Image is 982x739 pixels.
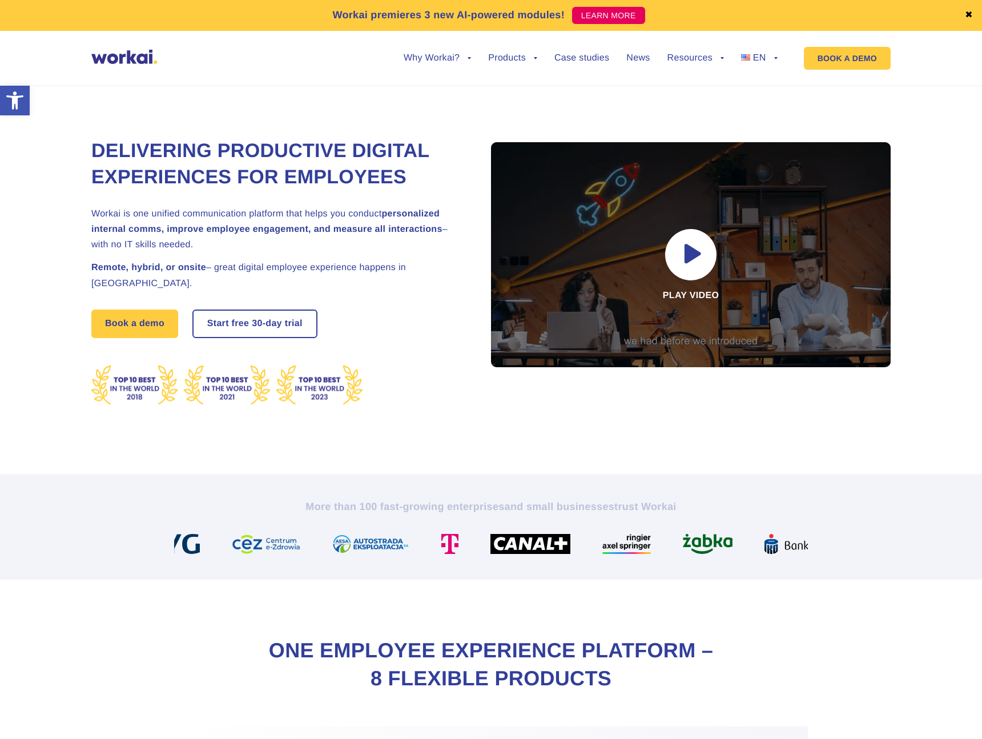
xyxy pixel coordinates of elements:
span: EN [753,53,766,63]
a: Case studies [554,54,609,63]
a: Resources [667,54,724,63]
h2: More than 100 fast-growing enterprises trust Workai [174,500,808,513]
h2: Workai is one unified communication platform that helps you conduct – with no IT skills needed. [91,206,462,253]
a: News [626,54,650,63]
h1: Delivering Productive Digital Experiences for Employees [91,138,462,191]
i: 30-day [252,319,282,328]
i: and small businesses [505,501,614,512]
strong: Remote, hybrid, or onsite [91,263,206,272]
a: Why Workai? [404,54,471,63]
h2: One Employee Experience Platform – 8 flexible products [263,637,719,692]
a: Products [488,54,537,63]
h2: – great digital employee experience happens in [GEOGRAPHIC_DATA]. [91,260,462,291]
a: Book a demo [91,310,178,338]
p: Workai premieres 3 new AI-powered modules! [332,7,565,23]
div: Play video [491,142,891,367]
a: BOOK A DEMO [804,47,891,70]
a: LEARN MORE [572,7,645,24]
a: Start free30-daytrial [194,311,316,337]
a: ✖ [965,11,973,20]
